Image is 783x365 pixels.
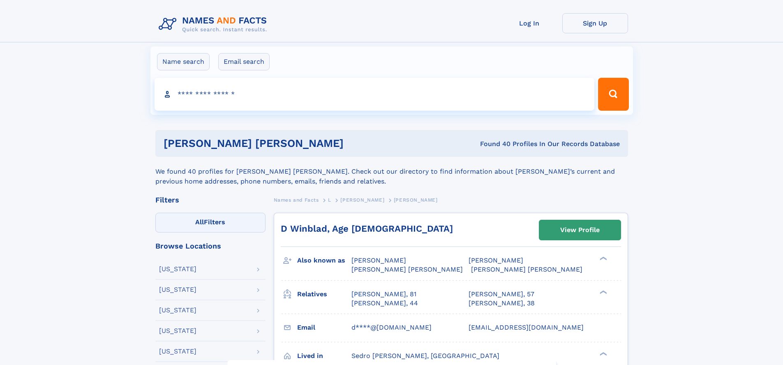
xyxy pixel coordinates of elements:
div: Filters [155,196,266,204]
div: [US_STATE] [159,348,196,355]
button: Search Button [598,78,628,111]
div: [US_STATE] [159,328,196,334]
span: [PERSON_NAME] [351,256,406,264]
label: Email search [218,53,270,70]
span: [PERSON_NAME] [469,256,523,264]
span: All [195,218,204,226]
label: Filters [155,213,266,232]
a: [PERSON_NAME] [340,195,384,205]
a: [PERSON_NAME], 81 [351,290,416,299]
span: Sedro [PERSON_NAME], [GEOGRAPHIC_DATA] [351,352,499,360]
a: [PERSON_NAME], 38 [469,299,535,308]
a: Log In [497,13,562,33]
span: [EMAIL_ADDRESS][DOMAIN_NAME] [469,323,584,331]
h1: [PERSON_NAME] [PERSON_NAME] [164,138,412,149]
div: ❯ [598,289,607,295]
a: L [328,195,331,205]
input: search input [155,78,595,111]
span: [PERSON_NAME] [394,197,438,203]
a: Names and Facts [274,195,319,205]
label: Name search [157,53,210,70]
div: Found 40 Profiles In Our Records Database [412,139,620,149]
a: [PERSON_NAME], 44 [351,299,418,308]
a: Sign Up [562,13,628,33]
div: [US_STATE] [159,266,196,272]
span: [PERSON_NAME] [PERSON_NAME] [351,265,463,273]
span: [PERSON_NAME] [340,197,384,203]
h3: Email [297,321,351,335]
div: Browse Locations [155,242,266,250]
span: [PERSON_NAME] [PERSON_NAME] [471,265,582,273]
span: L [328,197,331,203]
div: View Profile [560,221,600,239]
h3: Relatives [297,287,351,301]
a: [PERSON_NAME], 57 [469,290,534,299]
div: [US_STATE] [159,286,196,293]
a: D Winblad, Age [DEMOGRAPHIC_DATA] [281,223,453,234]
div: [US_STATE] [159,307,196,314]
div: ❯ [598,256,607,261]
div: ❯ [598,351,607,356]
img: Logo Names and Facts [155,13,274,35]
h3: Also known as [297,253,351,267]
div: We found 40 profiles for [PERSON_NAME] [PERSON_NAME]. Check out our directory to find information... [155,157,628,186]
a: View Profile [539,220,621,240]
h3: Lived in [297,349,351,363]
